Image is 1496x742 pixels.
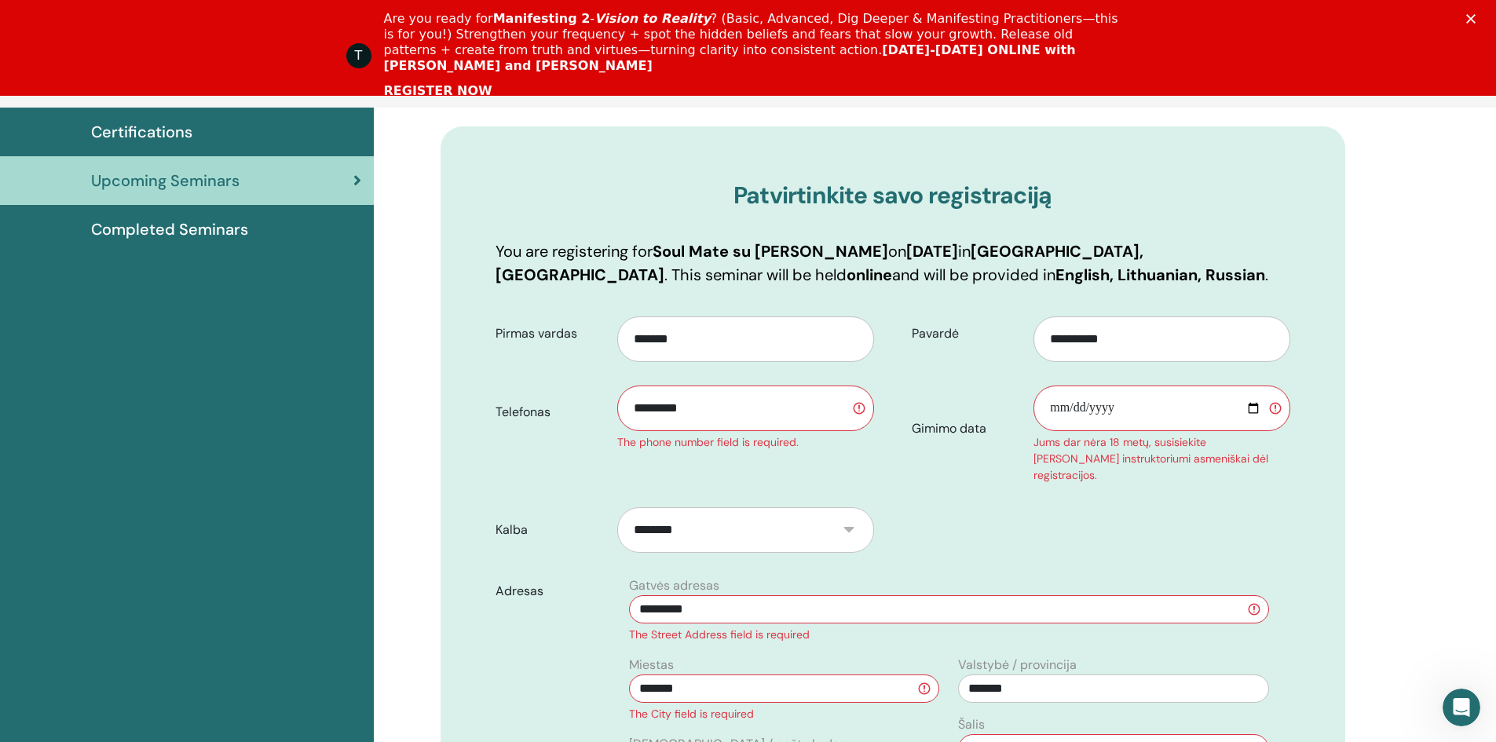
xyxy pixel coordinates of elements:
span: Completed Seminars [91,217,248,241]
b: Soul Mate su [PERSON_NAME] [653,241,888,261]
b: [DATE]-[DATE] ONLINE with [PERSON_NAME] and [PERSON_NAME] [384,42,1076,73]
label: Telefonas [484,397,618,427]
label: Gatvės adresas [629,576,719,595]
div: Jums dar nėra 18 metų, susisiekite [PERSON_NAME] instruktoriumi asmeniškai dėl registracijos. [1033,434,1289,484]
div: The Street Address field is required [629,627,1268,643]
span: Certifications [91,120,192,144]
b: Manifesting 2 [493,11,591,26]
div: Are you ready for - ? (Basic, Advanced, Dig Deeper & Manifesting Practitioners—this is for you!) ... [384,11,1125,74]
label: Šalis [958,715,985,734]
b: [DATE] [906,241,958,261]
label: Miestas [629,656,674,674]
div: The phone number field is required. [617,434,873,451]
label: Adresas [484,576,620,606]
p: You are registering for on in . This seminar will be held and will be provided in . [496,239,1290,287]
b: online [847,265,892,285]
div: The City field is required [629,706,939,722]
a: REGISTER NOW [384,83,492,101]
span: Upcoming Seminars [91,169,240,192]
label: Pirmas vardas [484,319,618,349]
h3: Patvirtinkite savo registraciją [496,181,1290,210]
i: Vision to Reality [594,11,711,26]
b: [GEOGRAPHIC_DATA], [GEOGRAPHIC_DATA] [496,241,1143,285]
label: Gimimo data [900,414,1034,444]
label: Pavardė [900,319,1034,349]
iframe: Intercom live chat [1443,689,1480,726]
label: Valstybė / provincija [958,656,1077,674]
b: English, Lithuanian, Russian [1055,265,1265,285]
div: Uždaryti [1466,14,1482,24]
label: Kalba [484,515,618,545]
div: Profile image for ThetaHealing [346,43,371,68]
